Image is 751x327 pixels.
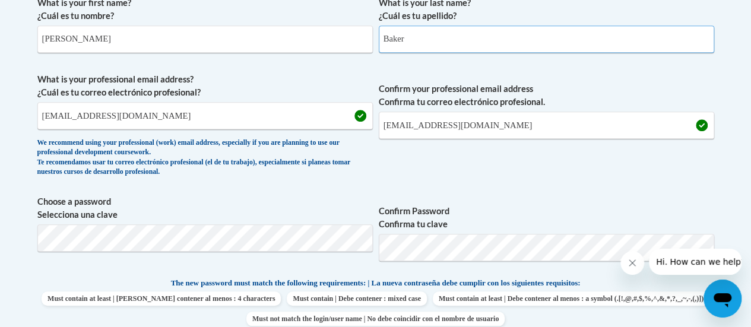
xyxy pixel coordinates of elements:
span: Must not match the login/user name | No debe coincidir con el nombre de usuario [246,312,505,326]
span: The new password must match the following requirements: | La nueva contraseña debe cumplir con lo... [171,278,581,288]
iframe: Close message [620,251,644,275]
input: Required [379,112,714,139]
label: Confirm Password Confirma tu clave [379,205,714,231]
span: Must contain at least | Debe contener al menos : a symbol (.[!,@,#,$,%,^,&,*,?,_,~,-,(,)]) [433,291,709,306]
span: Must contain at least | [PERSON_NAME] contener al menos : 4 characters [42,291,281,306]
span: Must contain | Debe contener : mixed case [287,291,426,306]
input: Metadata input [37,102,373,129]
label: What is your professional email address? ¿Cuál es tu correo electrónico profesional? [37,73,373,99]
label: Choose a password Selecciona una clave [37,195,373,221]
iframe: Message from company [649,249,742,275]
input: Metadata input [37,26,373,53]
iframe: Button to launch messaging window [704,280,742,318]
input: Metadata input [379,26,714,53]
div: We recommend using your professional (work) email address, especially if you are planning to use ... [37,138,373,177]
label: Confirm your professional email address Confirma tu correo electrónico profesional. [379,82,714,109]
span: Hi. How can we help? [7,8,96,18]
